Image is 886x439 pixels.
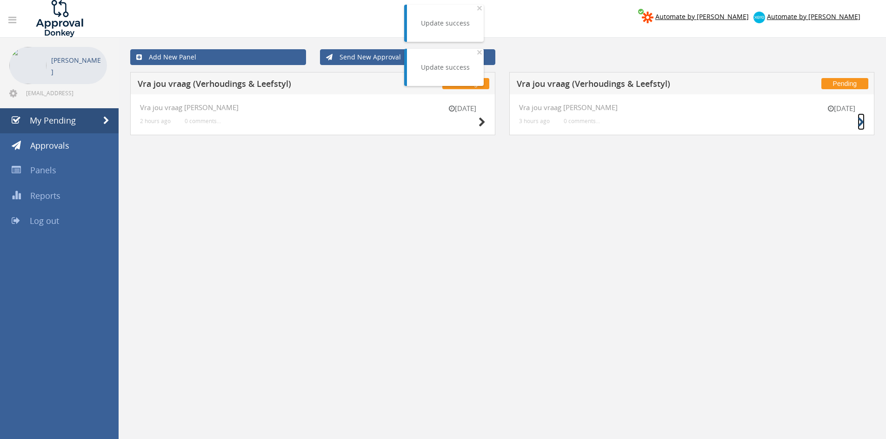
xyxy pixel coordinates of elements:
[30,190,60,201] span: Reports
[130,49,306,65] a: Add New Panel
[519,104,865,111] h4: Vra jou vraag [PERSON_NAME]
[140,104,486,111] h4: Vra jou vraag [PERSON_NAME]
[140,118,171,124] small: 2 hours ago
[519,118,550,124] small: 3 hours ago
[821,78,868,89] span: Pending
[30,164,56,176] span: Panels
[30,215,59,226] span: Log out
[320,49,496,65] a: Send New Approval
[517,79,762,91] h5: Vra jou vraag (Verhoudings & Leefstyl)
[421,19,470,28] div: Update success
[767,12,860,21] span: Automate by [PERSON_NAME]
[477,1,482,14] span: ×
[26,89,105,97] span: [EMAIL_ADDRESS][DOMAIN_NAME]
[477,46,482,59] span: ×
[30,140,69,151] span: Approvals
[439,104,486,113] small: [DATE]
[185,118,221,124] small: 0 comments...
[655,12,749,21] span: Automate by [PERSON_NAME]
[138,79,383,91] h5: Vra jou vraag (Verhoudings & Leefstyl)
[818,104,865,113] small: [DATE]
[564,118,600,124] small: 0 comments...
[421,63,470,72] div: Update success
[51,54,102,78] p: [PERSON_NAME]
[753,12,765,23] img: xero-logo.png
[642,12,653,23] img: zapier-logomark.png
[30,115,76,126] span: My Pending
